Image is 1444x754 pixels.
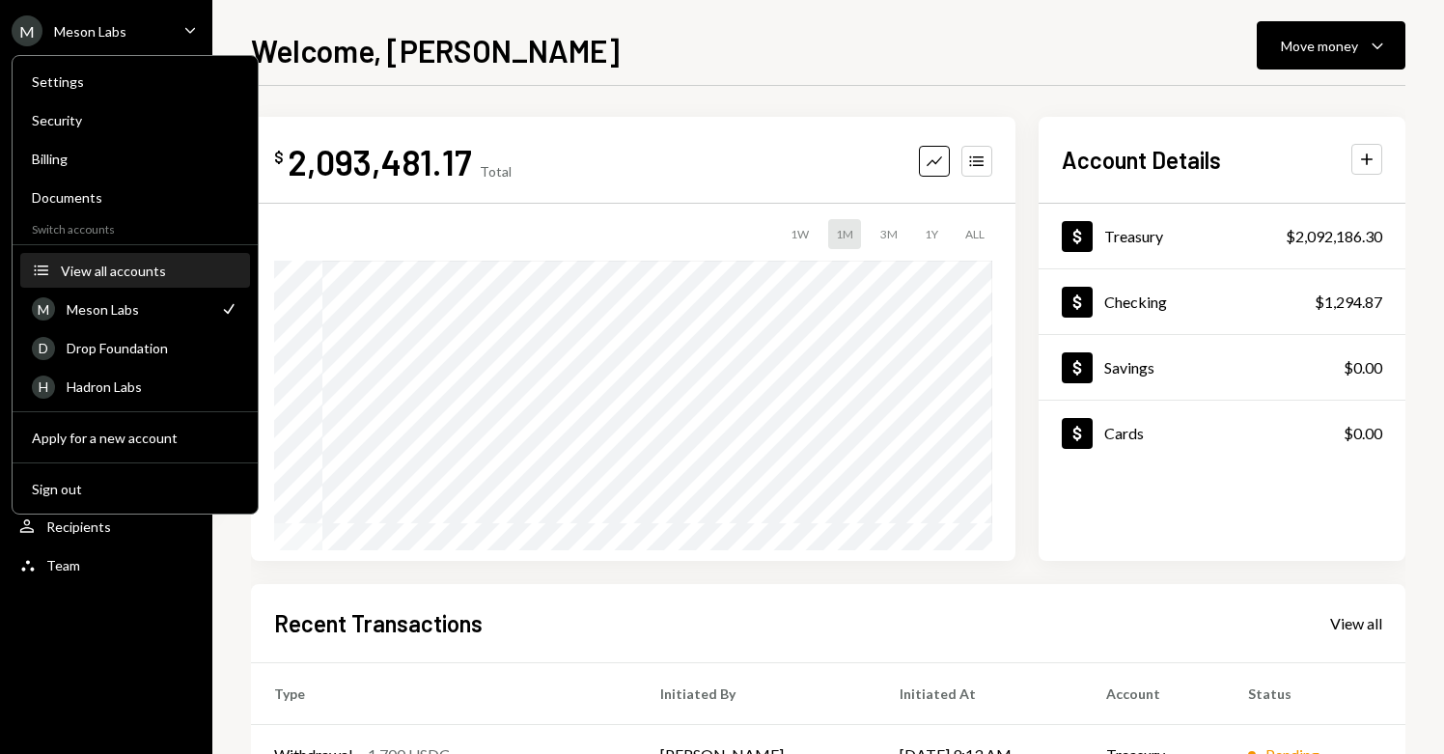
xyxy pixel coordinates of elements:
a: Documents [20,180,250,214]
a: Billing [20,141,250,176]
div: 1W [783,219,817,249]
a: Recipients [12,509,201,544]
div: $0.00 [1344,422,1382,445]
div: Hadron Labs [67,378,238,395]
a: Checking$1,294.87 [1039,269,1405,334]
h2: Account Details [1062,144,1221,176]
a: Savings$0.00 [1039,335,1405,400]
a: HHadron Labs [20,369,250,404]
div: Team [46,557,80,573]
div: Documents [32,189,238,206]
div: Security [32,112,238,128]
div: H [32,376,55,399]
div: Cards [1104,424,1144,442]
th: Initiated At [876,662,1083,724]
a: Cards$0.00 [1039,401,1405,465]
div: 3M [873,219,905,249]
div: Recipients [46,518,111,535]
div: Settings [32,73,238,90]
div: $ [274,148,284,167]
div: $1,294.87 [1315,291,1382,314]
div: View all accounts [61,263,238,279]
div: 2,093,481.17 [288,140,472,183]
div: M [12,15,42,46]
a: Settings [20,64,250,98]
div: Sign out [32,481,238,497]
a: Treasury$2,092,186.30 [1039,204,1405,268]
div: $2,092,186.30 [1286,225,1382,248]
div: Billing [32,151,238,167]
div: Checking [1104,293,1167,311]
div: View all [1330,614,1382,633]
button: Sign out [20,472,250,507]
div: Treasury [1104,227,1163,245]
th: Account [1083,662,1226,724]
a: Team [12,547,201,582]
button: Move money [1257,21,1405,70]
button: View all accounts [20,254,250,289]
button: Apply for a new account [20,421,250,456]
div: D [32,337,55,360]
div: M [32,297,55,321]
div: Meson Labs [54,23,126,40]
th: Initiated By [637,662,876,724]
div: Drop Foundation [67,340,238,356]
div: Total [480,163,512,180]
div: ALL [958,219,992,249]
div: Meson Labs [67,301,208,318]
a: Security [20,102,250,137]
th: Status [1225,662,1405,724]
div: Savings [1104,358,1154,377]
h1: Welcome, [PERSON_NAME] [251,31,620,70]
h2: Recent Transactions [274,607,483,639]
th: Type [251,662,637,724]
div: Switch accounts [13,218,258,237]
a: DDrop Foundation [20,330,250,365]
a: View all [1330,612,1382,633]
div: $0.00 [1344,356,1382,379]
div: Apply for a new account [32,430,238,446]
div: Move money [1281,36,1358,56]
div: 1Y [917,219,946,249]
div: 1M [828,219,861,249]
